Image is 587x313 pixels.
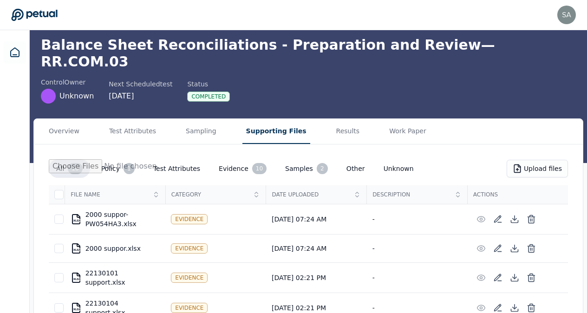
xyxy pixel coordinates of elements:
button: Supporting Files [242,119,310,144]
a: Go to Dashboard [11,8,58,21]
div: 2000 suppor-PW054HA3.xlsx [71,210,160,228]
button: Delete File [523,240,540,257]
span: Category [171,191,250,198]
div: [DATE] [109,91,172,102]
td: - [367,235,468,263]
div: 1 [124,163,135,174]
div: 2000 suppor.xlsx [71,243,160,254]
button: Add/Edit Description [489,211,506,228]
span: Actions [473,191,562,198]
button: Preview File (hover for quick preview, click for full view) [473,211,489,228]
button: Other [339,160,372,177]
div: XLSX [73,308,81,311]
div: XLSX [73,219,81,222]
button: Add/Edit Description [489,269,506,286]
div: 22130101 support.xlsx [71,268,160,287]
div: Status [187,79,230,89]
button: Samples2 [278,159,335,178]
button: Overview [45,119,83,144]
button: Download File [506,240,523,257]
div: XLSX [73,278,81,280]
button: Test Attributes [146,160,208,177]
div: 2 [317,163,328,174]
span: File Name [71,191,150,198]
button: Preview File (hover for quick preview, click for full view) [473,269,489,286]
a: Dashboard [4,41,26,64]
button: All10 [49,159,90,178]
button: Delete File [523,211,540,228]
div: Evidence [171,214,208,224]
span: Date Uploaded [272,191,351,198]
span: Unknown [59,91,94,102]
button: Delete File [523,269,540,286]
td: [DATE] 02:21 PM [266,263,367,293]
button: Evidence10 [211,159,274,178]
div: Evidence [171,303,208,313]
button: Policy1 [94,159,142,178]
span: Description [372,191,451,198]
div: 10 [68,163,82,174]
img: sapna.rao@arm.com [557,6,576,24]
div: XLSX [73,248,81,251]
div: Evidence [171,243,208,254]
td: - [367,263,468,293]
td: - [367,204,468,235]
button: Sampling [182,119,220,144]
button: Download File [506,269,523,286]
h1: Balance Sheet Reconciliations - Preparation and Review — RR.COM.03 [41,37,576,70]
button: Work Paper [385,119,430,144]
div: control Owner [41,78,94,87]
button: Results [333,119,364,144]
button: Unknown [376,160,421,177]
div: Evidence [171,273,208,283]
button: Preview File (hover for quick preview, click for full view) [473,240,489,257]
td: [DATE] 07:24 AM [266,204,367,235]
td: [DATE] 07:24 AM [266,235,367,263]
button: Download File [506,211,523,228]
div: Completed [187,91,230,102]
div: Next Scheduled test [109,79,172,89]
button: Upload files [507,160,568,177]
button: Test Attributes [105,119,160,144]
button: Add/Edit Description [489,240,506,257]
div: 10 [252,163,267,174]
